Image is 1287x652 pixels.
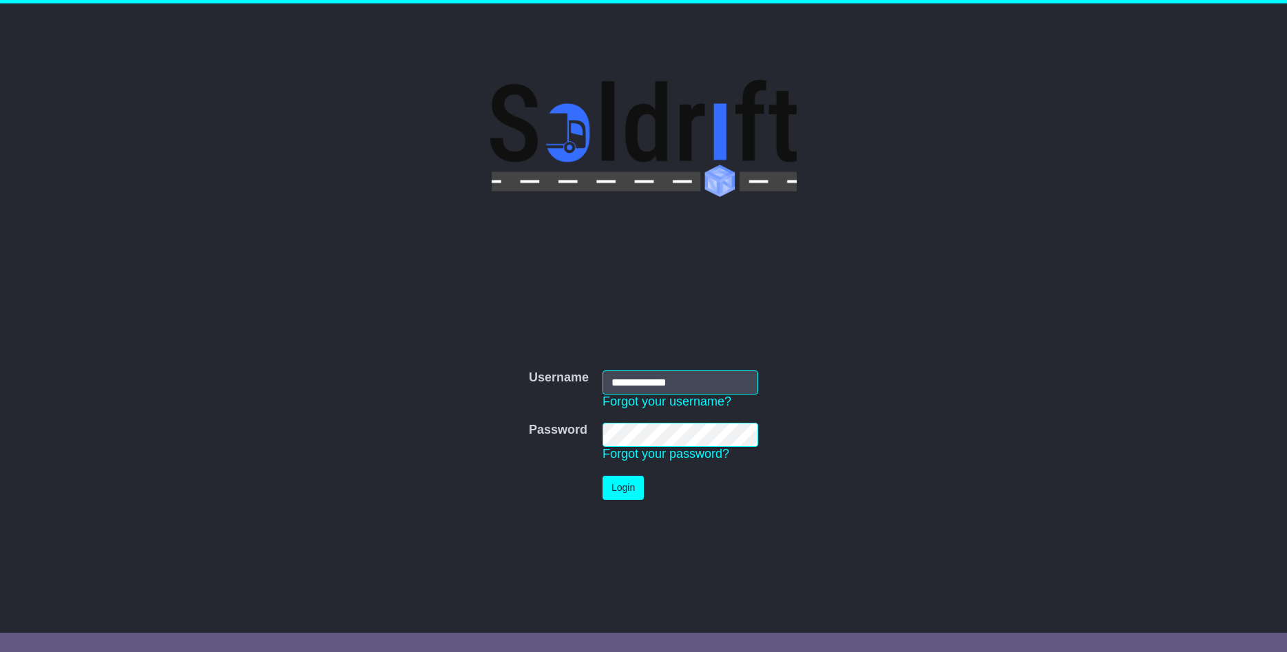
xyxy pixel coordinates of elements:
img: Soldrift Pty Ltd [490,80,797,197]
a: Forgot your username? [603,395,731,408]
label: Username [529,370,589,386]
a: Forgot your password? [603,447,729,461]
label: Password [529,423,587,438]
button: Login [603,476,644,500]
